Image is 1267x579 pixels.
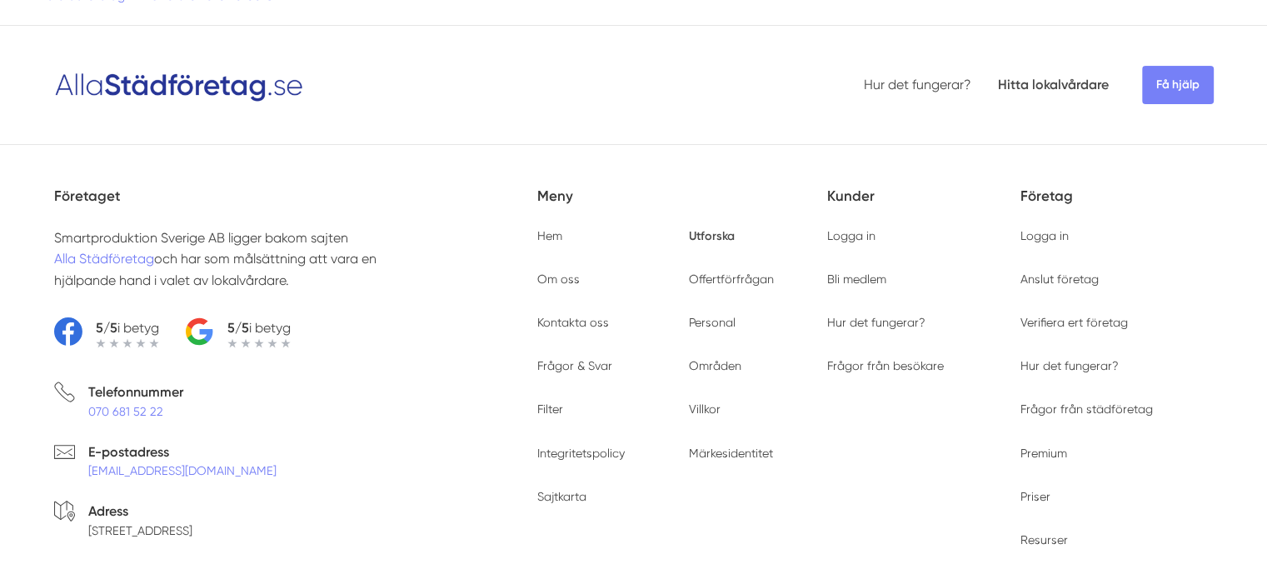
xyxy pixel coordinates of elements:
[1020,402,1153,416] a: Frågor från städföretag
[54,227,427,291] p: Smartproduktion Sverige AB ligger bakom sajten och har som målsättning att vara en hjälpande hand...
[537,316,609,329] a: Kontakta oss
[96,317,159,338] p: i betyg
[88,522,192,539] p: [STREET_ADDRESS]
[827,272,886,286] a: Bli medlem
[1020,185,1214,227] h5: Företag
[998,77,1109,92] a: Hitta lokalvårdare
[186,317,291,348] a: 5/5i betyg
[227,317,291,338] p: i betyg
[1020,447,1067,460] a: Premium
[689,359,741,372] a: Områden
[827,316,925,329] a: Hur det fungerar?
[827,229,875,242] a: Logga in
[537,359,612,372] a: Frågor & Svar
[1142,66,1214,104] span: Få hjälp
[1020,490,1050,503] a: Priser
[88,405,163,418] a: 070 681 52 22
[537,402,563,416] a: Filter
[88,464,277,477] a: [EMAIL_ADDRESS][DOMAIN_NAME]
[227,320,249,336] strong: 5/5
[689,228,735,243] a: Utforska
[54,317,159,348] a: 5/5i betyg
[537,272,580,286] a: Om oss
[1020,316,1128,329] a: Verifiera ert företag
[689,402,721,416] a: Villkor
[54,185,537,227] h5: Företaget
[96,320,117,336] strong: 5/5
[827,359,944,372] a: Frågor från besökare
[1020,272,1099,286] a: Anslut företag
[1020,229,1069,242] a: Logga in
[689,447,773,460] a: Märkesidentitet
[537,490,586,503] a: Sajtkarta
[1020,359,1119,372] a: Hur det fungerar?
[88,382,183,402] p: Telefonnummer
[88,442,277,462] p: E-postadress
[689,272,774,286] a: Offertförfrågan
[1020,533,1068,547] a: Resurser
[88,501,192,522] p: Adress
[54,67,304,103] img: Logotyp Alla Städföretag
[689,316,736,329] a: Personal
[864,77,971,92] a: Hur det fungerar?
[537,229,562,242] a: Hem
[827,185,1020,227] h5: Kunder
[54,251,154,267] a: Alla Städföretag
[537,185,827,227] h5: Meny
[537,447,625,460] a: Integritetspolicy
[54,382,75,402] svg: Telefon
